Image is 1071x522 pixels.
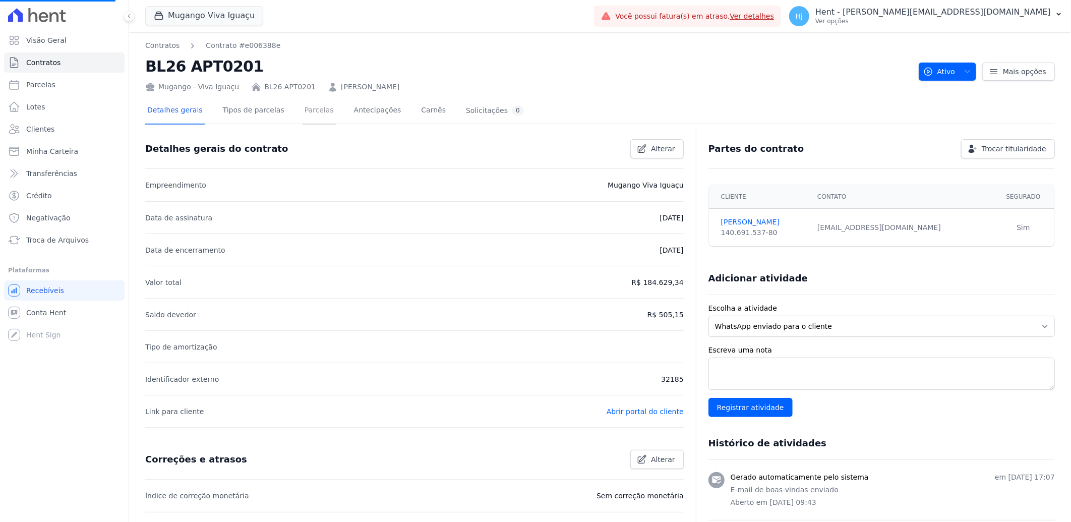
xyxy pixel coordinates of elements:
[607,408,684,416] a: Abrir portal do cliente
[466,106,524,115] div: Solicitações
[731,497,1055,508] p: Aberto em [DATE] 09:43
[1003,67,1046,77] span: Mais opções
[145,373,219,385] p: Identificador externo
[26,168,77,179] span: Transferências
[647,309,684,321] p: R$ 505,15
[660,244,683,256] p: [DATE]
[145,490,249,502] p: Índice de correção monetária
[26,191,52,201] span: Crédito
[781,2,1071,30] button: Hj Hent - [PERSON_NAME][EMAIL_ADDRESS][DOMAIN_NAME] Ver opções
[4,163,125,184] a: Transferências
[995,472,1055,483] p: em [DATE] 17:07
[145,6,263,25] button: Mugango Viva Iguaçu
[730,12,775,20] a: Ver detalhes
[651,144,675,154] span: Alterar
[708,398,793,417] input: Registrar atividade
[264,82,316,92] a: BL26 APT0201
[352,98,403,125] a: Antecipações
[26,80,55,90] span: Parcelas
[4,30,125,50] a: Visão Geral
[8,264,121,276] div: Plataformas
[303,98,336,125] a: Parcelas
[632,276,684,288] p: R$ 184.629,34
[817,222,986,233] div: [EMAIL_ADDRESS][DOMAIN_NAME]
[145,212,212,224] p: Data de assinatura
[721,217,805,227] a: [PERSON_NAME]
[419,98,448,125] a: Carnês
[145,98,205,125] a: Detalhes gerais
[26,235,89,245] span: Troca de Arquivos
[630,139,684,158] a: Alterar
[145,309,196,321] p: Saldo devedor
[4,303,125,323] a: Conta Hent
[26,285,64,296] span: Recebíveis
[651,454,675,465] span: Alterar
[145,405,204,418] p: Link para cliente
[661,373,684,385] p: 32185
[4,280,125,301] a: Recebíveis
[4,141,125,161] a: Minha Carteira
[709,185,811,209] th: Cliente
[708,303,1055,314] label: Escolha a atividade
[4,75,125,95] a: Parcelas
[982,63,1055,81] a: Mais opções
[597,490,684,502] p: Sem correção monetária
[26,57,61,68] span: Contratos
[26,102,45,112] span: Lotes
[731,472,869,483] h3: Gerado automaticamente pelo sistema
[145,40,911,51] nav: Breadcrumb
[26,146,78,156] span: Minha Carteira
[341,82,399,92] a: [PERSON_NAME]
[145,55,911,78] h2: BL26 APT0201
[145,341,217,353] p: Tipo de amortização
[923,63,956,81] span: Ativo
[796,13,803,20] span: Hj
[145,276,182,288] p: Valor total
[982,144,1046,154] span: Trocar titularidade
[4,230,125,250] a: Troca de Arquivos
[26,35,67,45] span: Visão Geral
[206,40,280,51] a: Contrato #e006388e
[919,63,977,81] button: Ativo
[464,98,526,125] a: Solicitações0
[660,212,683,224] p: [DATE]
[608,179,684,191] p: Mugango Viva Iguaçu
[811,185,992,209] th: Contato
[721,227,805,238] div: 140.691.537-80
[26,213,71,223] span: Negativação
[708,437,826,449] h3: Histórico de atividades
[145,244,225,256] p: Data de encerramento
[145,40,280,51] nav: Breadcrumb
[4,52,125,73] a: Contratos
[992,209,1054,247] td: Sim
[815,17,1051,25] p: Ver opções
[4,97,125,117] a: Lotes
[145,179,206,191] p: Empreendimento
[145,453,247,466] h3: Correções e atrasos
[815,7,1051,17] p: Hent - [PERSON_NAME][EMAIL_ADDRESS][DOMAIN_NAME]
[708,272,808,284] h3: Adicionar atividade
[961,139,1055,158] a: Trocar titularidade
[26,124,54,134] span: Clientes
[4,186,125,206] a: Crédito
[145,82,239,92] div: Mugango - Viva Iguaçu
[630,450,684,469] a: Alterar
[512,106,524,115] div: 0
[708,345,1055,356] label: Escreva uma nota
[4,208,125,228] a: Negativação
[615,11,774,22] span: Você possui fatura(s) em atraso.
[731,485,1055,495] p: E-mail de boas-vindas enviado
[26,308,66,318] span: Conta Hent
[992,185,1054,209] th: Segurado
[145,143,288,155] h3: Detalhes gerais do contrato
[4,119,125,139] a: Clientes
[145,40,180,51] a: Contratos
[221,98,286,125] a: Tipos de parcelas
[708,143,804,155] h3: Partes do contrato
